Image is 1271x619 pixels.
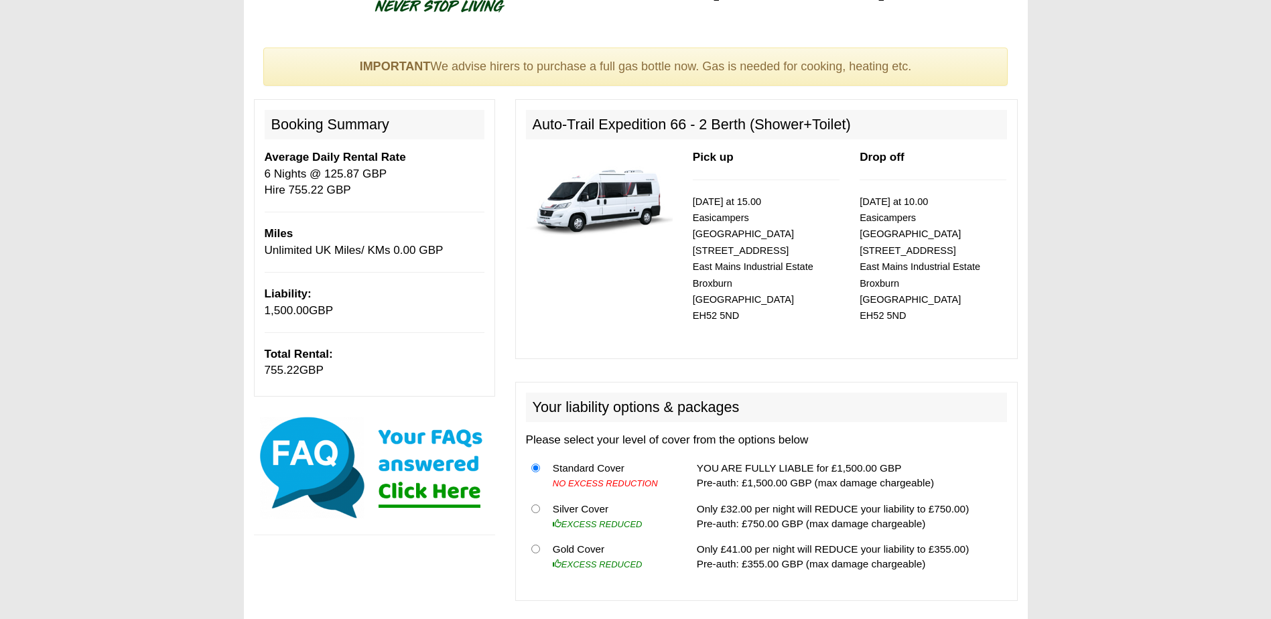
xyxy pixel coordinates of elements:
b: Drop off [860,151,904,163]
td: YOU ARE FULLY LIABLE for £1,500.00 GBP Pre-auth: £1,500.00 GBP (max damage chargeable) [691,456,1007,496]
h2: Auto-Trail Expedition 66 - 2 Berth (Shower+Toilet) [526,110,1007,139]
img: 339.jpg [526,149,673,244]
i: EXCESS REDUCED [553,519,643,529]
td: Standard Cover [547,456,676,496]
p: Unlimited UK Miles/ KMs 0.00 GBP [265,226,484,259]
p: 6 Nights @ 125.87 GBP Hire 755.22 GBP [265,149,484,198]
td: Gold Cover [547,537,676,577]
b: Liability: [265,287,312,300]
small: [DATE] at 15.00 Easicampers [GEOGRAPHIC_DATA] [STREET_ADDRESS] East Mains Industrial Estate Broxb... [693,196,813,322]
td: Silver Cover [547,496,676,537]
h2: Booking Summary [265,110,484,139]
td: Only £41.00 per night will REDUCE your liability to £355.00) Pre-auth: £355.00 GBP (max damage ch... [691,537,1007,577]
b: Miles [265,227,293,240]
p: GBP [265,346,484,379]
small: [DATE] at 10.00 Easicampers [GEOGRAPHIC_DATA] [STREET_ADDRESS] East Mains Industrial Estate Broxb... [860,196,980,322]
span: 1,500.00 [265,304,310,317]
p: GBP [265,286,484,319]
img: Click here for our most common FAQs [254,414,495,521]
span: 755.22 [265,364,299,376]
td: Only £32.00 per night will REDUCE your liability to £750.00) Pre-auth: £750.00 GBP (max damage ch... [691,496,1007,537]
h2: Your liability options & packages [526,393,1007,422]
b: Average Daily Rental Rate [265,151,406,163]
p: Please select your level of cover from the options below [526,432,1007,448]
div: We advise hirers to purchase a full gas bottle now. Gas is needed for cooking, heating etc. [263,48,1008,86]
b: Pick up [693,151,734,163]
strong: IMPORTANT [360,60,431,73]
i: NO EXCESS REDUCTION [553,478,658,488]
i: EXCESS REDUCED [553,559,643,569]
b: Total Rental: [265,348,333,360]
